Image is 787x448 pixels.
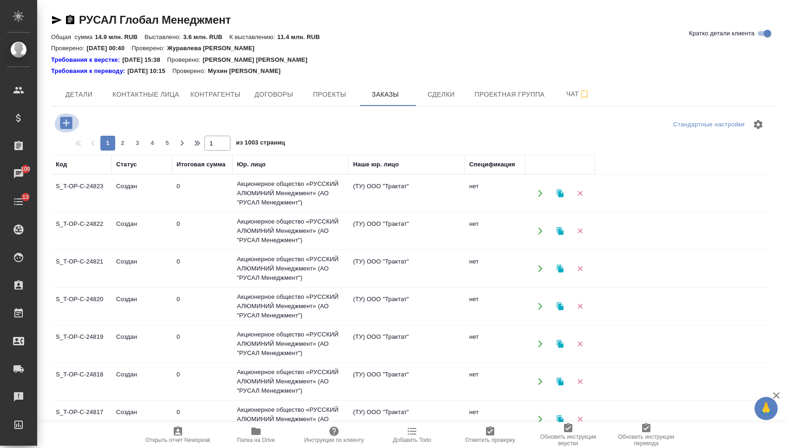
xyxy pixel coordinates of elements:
[172,365,232,398] td: 0
[419,89,463,100] span: Сделки
[531,410,550,429] button: Открыть
[469,160,515,169] div: Спецификация
[122,55,167,65] p: [DATE] 15:38
[51,403,111,435] td: S_T-OP-C-24817
[232,401,348,438] td: Акционерное общество «РУССКИЙ АЛЮМИНИЙ Менеджмент» (АО "РУСАЛ Менеджмент")
[465,290,525,323] td: нет
[571,335,590,354] button: Удалить
[51,252,111,285] td: S_T-OP-C-24821
[145,138,160,148] span: 4
[177,160,225,169] div: Итоговая сумма
[571,259,590,278] button: Удалить
[131,45,167,52] p: Проверено:
[51,55,122,65] a: Требования к верстке:
[232,250,348,287] td: Акционерное общество «РУССКИЙ АЛЮМИНИЙ Менеджмент» (АО "РУСАЛ Менеджмент")
[531,372,550,391] button: Открыть
[531,259,550,278] button: Открыть
[65,14,76,26] button: Скопировать ссылку
[571,297,590,316] button: Удалить
[531,222,550,241] button: Открыть
[139,422,217,448] button: Открыть отчет Newspeak
[167,45,262,52] p: Журавлева [PERSON_NAME]
[232,212,348,250] td: Акционерное общество «РУССКИЙ АЛЮМИНИЙ Менеджмент» (АО "РУСАЛ Менеджмент")
[51,33,95,40] p: Общая сумма
[115,136,130,151] button: 2
[551,372,570,391] button: Клонировать
[116,160,137,169] div: Статус
[304,437,364,443] span: Инструкции по клиенту
[87,45,132,52] p: [DATE] 00:40
[208,66,288,76] p: Мухин [PERSON_NAME]
[53,113,79,132] button: Добавить проект
[145,136,160,151] button: 4
[172,290,232,323] td: 0
[348,403,465,435] td: (ТУ) ООО "Трактат"
[465,252,525,285] td: нет
[551,410,570,429] button: Клонировать
[556,88,600,100] span: Чат
[51,66,127,76] a: Требования к переводу:
[172,177,232,210] td: 0
[111,365,172,398] td: Создан
[172,403,232,435] td: 0
[613,434,680,447] span: Обновить инструкции перевода
[112,89,179,100] span: Контактные лица
[465,328,525,360] td: нет
[373,422,451,448] button: Добавить Todo
[232,175,348,212] td: Акционерное общество «РУССКИЙ АЛЮМИНИЙ Менеджмент» (АО "РУСАЛ Менеджмент")
[172,328,232,360] td: 0
[160,138,175,148] span: 5
[348,365,465,398] td: (ТУ) ООО "Трактат"
[111,290,172,323] td: Создан
[2,190,35,213] a: 13
[51,14,62,26] button: Скопировать ссылку для ЯМессенджера
[551,335,570,354] button: Клонировать
[130,136,145,151] button: 3
[111,403,172,435] td: Создан
[111,252,172,285] td: Создан
[353,160,399,169] div: Наше юр. лицо
[111,177,172,210] td: Создан
[57,89,101,100] span: Детали
[465,177,525,210] td: нет
[348,252,465,285] td: (ТУ) ООО "Трактат"
[689,29,754,38] span: Кратко детали клиента
[232,325,348,362] td: Акционерное общество «РУССКИЙ АЛЮМИНИЙ Менеджмент» (АО "РУСАЛ Менеджмент")
[579,89,590,100] svg: Подписаться
[465,437,515,443] span: Отметить проверку
[348,290,465,323] td: (ТУ) ООО "Трактат"
[393,437,431,443] span: Добавить Todo
[474,89,544,100] span: Проектная группа
[172,66,208,76] p: Проверено:
[571,410,590,429] button: Удалить
[51,365,111,398] td: S_T-OP-C-24818
[95,33,144,40] p: 14.9 млн. RUB
[348,215,465,247] td: (ТУ) ООО "Трактат"
[277,33,327,40] p: 11.4 млн. RUB
[747,113,769,136] span: Настроить таблицу
[758,399,774,418] span: 🙏
[232,363,348,400] td: Акционерное общество «РУССКИЙ АЛЮМИНИЙ Менеджмент» (АО "РУСАЛ Менеджмент")
[551,259,570,278] button: Клонировать
[144,33,183,40] p: Выставлено:
[172,252,232,285] td: 0
[79,13,231,26] a: РУСАЛ Глобал Менеджмент
[115,138,130,148] span: 2
[232,288,348,325] td: Акционерное общество «РУССКИЙ АЛЮМИНИЙ Менеджмент» (АО "РУСАЛ Менеджмент")
[160,136,175,151] button: 5
[2,162,35,185] a: 100
[17,192,34,202] span: 13
[251,89,296,100] span: Договоры
[56,160,67,169] div: Код
[111,215,172,247] td: Создан
[535,434,602,447] span: Обновить инструкции верстки
[451,422,529,448] button: Отметить проверку
[111,328,172,360] td: Создан
[571,372,590,391] button: Удалить
[167,55,203,65] p: Проверено:
[51,215,111,247] td: S_T-OP-C-24822
[551,222,570,241] button: Клонировать
[531,297,550,316] button: Открыть
[183,33,229,40] p: 3.6 млн. RUB
[363,89,407,100] span: Заказы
